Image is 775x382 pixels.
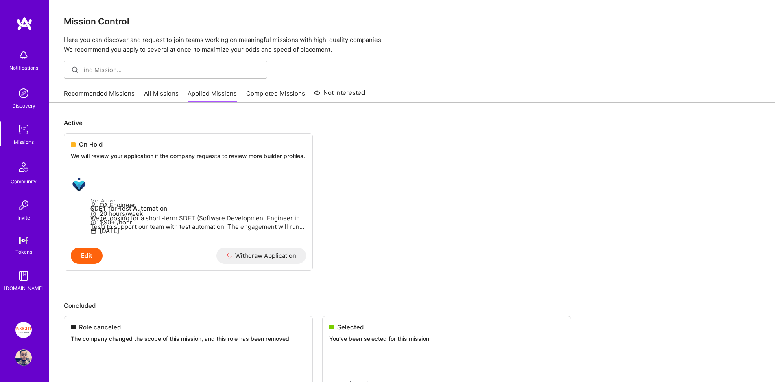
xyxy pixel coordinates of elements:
a: Insight Partners: Data & AI - Sourcing [13,322,34,338]
div: Discovery [12,101,35,110]
img: User Avatar [15,349,32,366]
a: Not Interested [314,88,365,103]
img: teamwork [15,121,32,138]
div: Community [11,177,37,186]
div: Tokens [15,248,32,256]
p: $90+ /hour [90,218,306,226]
a: Recommended Missions [64,89,135,103]
div: Invite [17,213,30,222]
i: icon Calendar [90,228,96,234]
i: icon MoneyGray [90,220,96,226]
img: logo [16,16,33,31]
i: icon SearchGrey [70,65,80,75]
a: Completed Missions [246,89,305,103]
img: bell [15,47,32,64]
span: On Hold [79,140,103,149]
p: [DATE] [90,226,306,235]
button: Withdraw Application [216,248,306,264]
p: 20 hours/week [90,209,306,218]
a: MedArrive company logoMedArriveSDET for Test AutomationWe’re looking for a short-term SDET (Softw... [64,170,312,248]
img: Community [14,158,33,177]
p: Concluded [64,301,760,310]
p: We will review your application if the company requests to review more builder profiles. [71,152,306,160]
img: Insight Partners: Data & AI - Sourcing [15,322,32,338]
img: Invite [15,197,32,213]
img: MedArrive company logo [71,176,87,193]
img: discovery [15,85,32,101]
a: User Avatar [13,349,34,366]
p: QA Engineer [90,201,306,209]
p: Active [64,119,760,127]
div: [DOMAIN_NAME] [4,284,44,292]
input: overall type: UNKNOWN_TYPE server type: NO_SERVER_DATA heuristic type: UNKNOWN_TYPE label: Find M... [80,66,261,74]
a: All Missions [144,89,179,103]
h3: Mission Control [64,16,760,26]
p: Here you can discover and request to join teams working on meaningful missions with high-quality ... [64,35,760,55]
img: guide book [15,268,32,284]
button: Edit [71,248,103,264]
a: Applied Missions [188,89,237,103]
i: icon Applicant [90,202,96,209]
div: Notifications [9,64,38,72]
div: Missions [14,138,34,146]
i: icon Clock [90,211,96,217]
img: tokens [19,237,28,244]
